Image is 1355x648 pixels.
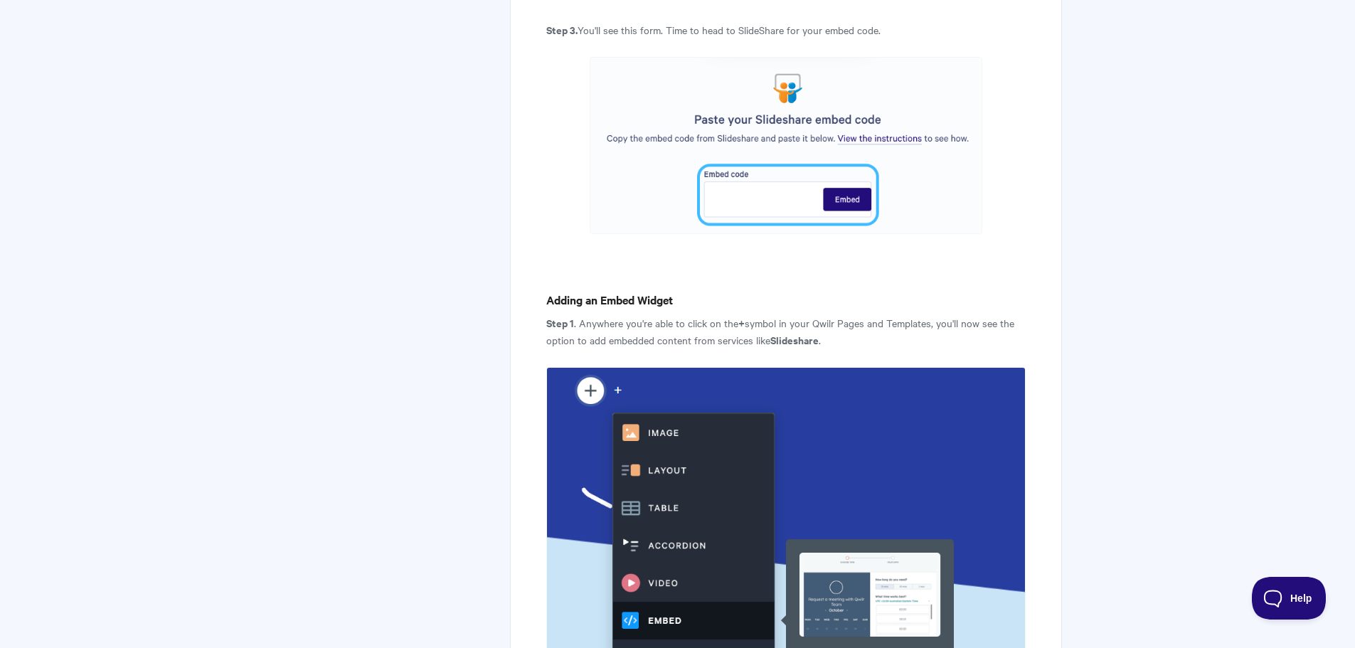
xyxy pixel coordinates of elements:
h4: Adding an Embed Widget [546,291,1025,309]
img: file-pJNKScp081.png [590,57,982,234]
iframe: Toggle Customer Support [1252,577,1327,620]
strong: Step 1 [546,315,574,330]
strong: Step 3. [546,22,578,37]
strong: Slideshare [770,332,819,347]
p: . Anywhere you're able to click on the symbol in your Qwilr Pages and Templates, you'll now see t... [546,314,1025,349]
p: You'll see this form. Time to head to SlideShare for your embed code. [546,21,1025,38]
strong: + [738,315,745,330]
